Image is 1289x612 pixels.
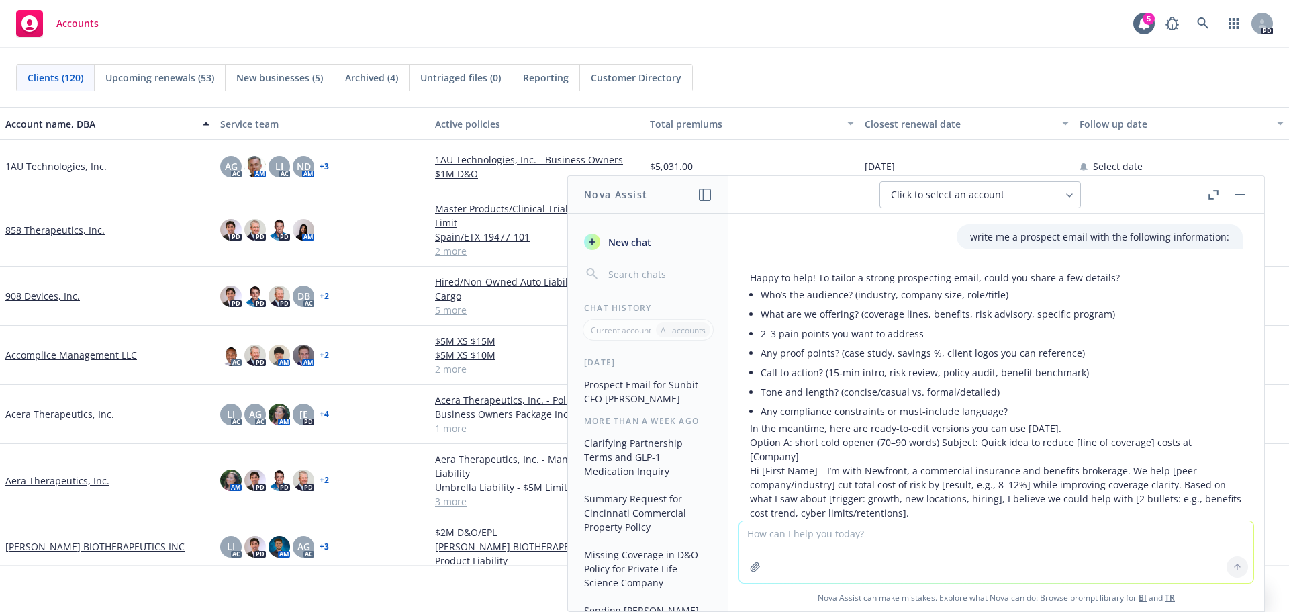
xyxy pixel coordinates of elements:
li: What are we offering? (coverage lines, benefits, risk advisory, specific program) [761,304,1243,324]
a: Spain/ETX-19477-101 [435,230,639,244]
p: Happy to help! To tailor a strong prospecting email, could you share a few details? [750,271,1243,285]
div: Active policies [435,117,639,131]
p: In the meantime, here are ready-to-edit versions you can use [DATE]. [750,421,1243,435]
a: + 2 [320,292,329,300]
a: 1AU Technologies, Inc. - Business Owners [435,152,639,167]
a: + 2 [320,476,329,484]
img: photo [269,470,290,491]
li: Any proof points? (case study, savings %, client logos you can reference) [761,343,1243,363]
a: Acera Therapeutics, Inc. - Pollution [435,393,639,407]
div: Service team [220,117,424,131]
span: [DATE] [865,159,895,173]
a: $1M D&O [435,167,639,181]
span: Clients (120) [28,71,83,85]
img: photo [244,156,266,177]
div: More than a week ago [568,415,728,427]
img: photo [293,470,314,491]
span: AG [225,159,238,173]
a: Search [1190,10,1216,37]
span: LI [227,407,235,421]
a: Cargo [435,289,639,303]
a: $5M XS $10M [435,348,639,362]
a: Umbrella Liability - $5M Limit [435,480,639,494]
button: Service team [215,107,430,140]
img: photo [220,470,242,491]
img: photo [244,286,266,307]
span: [E [299,407,308,421]
span: Reporting [523,71,569,85]
a: [PERSON_NAME] BIOTHERAPEUTICS INC [5,539,185,554]
p: Current account [591,324,651,336]
span: New businesses (5) [236,71,323,85]
span: Click to select an account [891,188,1004,202]
span: Untriaged files (0) [420,71,501,85]
span: Accounts [56,18,99,29]
a: 1AU Technologies, Inc. [5,159,107,173]
img: photo [269,345,290,366]
button: New chat [579,230,718,254]
img: photo [269,286,290,307]
a: TR [1165,592,1175,603]
a: 3 more [435,494,639,509]
li: 2–3 pain points you want to address [761,324,1243,343]
span: New chat [606,235,651,249]
span: Archived (4) [345,71,398,85]
a: Acera Therapeutics, Inc. [5,407,114,421]
a: + 4 [320,410,329,419]
button: Total premiums [644,107,859,140]
p: All accounts [661,324,706,336]
a: + 3 [320,163,329,171]
div: Total premiums [650,117,839,131]
div: Account name, DBA [5,117,195,131]
button: Click to select an account [879,181,1081,208]
p: Hi [First Name]—I’m with Newfront, a commercial insurance and benefits brokerage. We help [peer c... [750,464,1243,520]
img: photo [269,219,290,241]
img: photo [269,404,290,425]
img: photo [244,470,266,491]
input: Search chats [606,265,712,283]
img: photo [244,345,266,366]
img: photo [244,536,266,558]
a: $2M D&O/EPL [435,525,639,539]
div: Follow up date [1080,117,1269,131]
span: Select date [1093,159,1143,173]
span: $5,031.00 [650,159,693,173]
li: Call to action? (15‑min intro, risk review, policy audit, benefit benchmark) [761,363,1243,382]
button: Missing Coverage in D&O Policy for Private Life Science Company [579,543,718,594]
a: + 2 [320,351,329,359]
a: 5 more [435,303,639,317]
a: Aera Therapeutics, Inc. [5,474,109,488]
a: 908 Devices, Inc. [5,289,80,303]
a: 2 more [435,244,639,258]
div: 5 [1143,13,1155,25]
a: 858 Therapeutics, Inc. [5,223,105,237]
li: Who’s the audience? (industry, company size, role/title) [761,285,1243,304]
img: photo [293,345,314,366]
a: Report a Bug [1159,10,1186,37]
a: $5M XS $15M [435,334,639,348]
img: photo [220,286,242,307]
a: Hired/Non-Owned Auto Liability [435,275,639,289]
img: photo [244,219,266,241]
img: photo [269,536,290,558]
a: + 3 [320,543,329,551]
a: [PERSON_NAME] BIOTHERAPEUTICS INC - Product Liability [435,539,639,568]
a: BI [1139,592,1147,603]
a: Switch app [1221,10,1247,37]
button: Active policies [430,107,644,140]
a: 1 more [435,421,639,435]
div: Chat History [568,302,728,314]
span: AG [297,539,310,554]
span: DB [297,289,310,303]
p: Option A: short cold opener (70–90 words) Subject: Quick idea to reduce [line of coverage] costs ... [750,435,1243,464]
a: Accounts [11,5,104,42]
button: Prospect Email for Sunbit CFO [PERSON_NAME] [579,374,718,410]
span: Nova Assist can make mistakes. Explore what Nova can do: Browse prompt library for and [734,584,1259,611]
button: Summary Request for Cincinnati Commercial Property Policy [579,488,718,538]
li: Any compliance constraints or must‑include language? [761,402,1243,421]
span: AG [249,407,262,421]
button: Closest renewal date [859,107,1074,140]
p: write me a prospect email with the following information: [970,230,1229,244]
img: photo [220,219,242,241]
